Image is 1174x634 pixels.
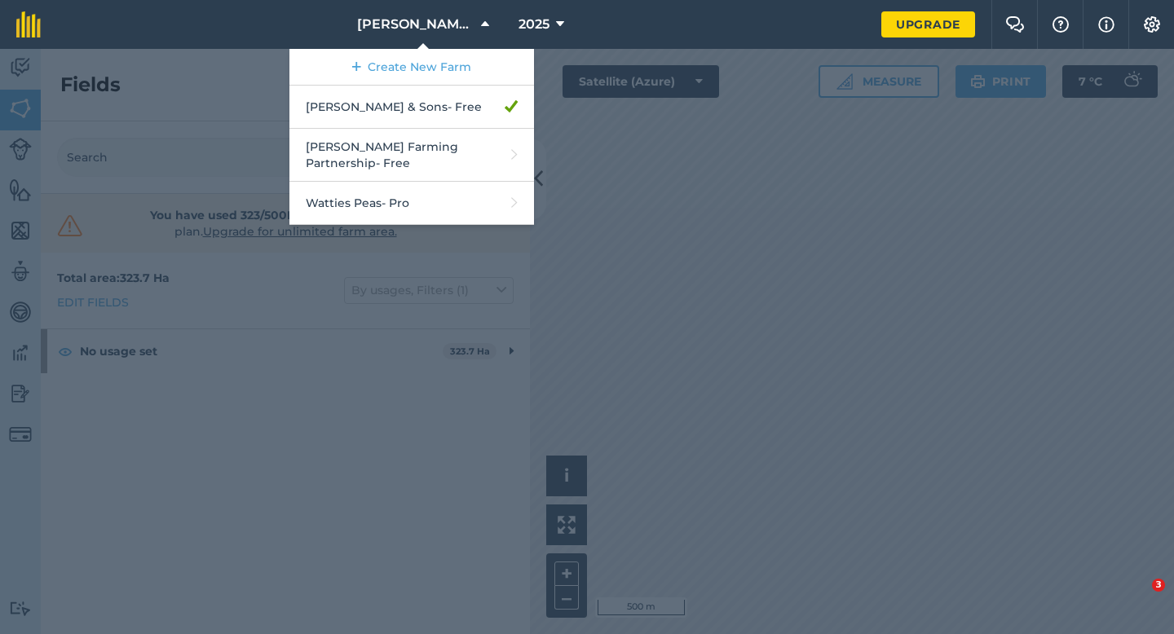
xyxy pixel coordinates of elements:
a: Create New Farm [289,49,534,86]
iframe: Intercom live chat [1119,579,1158,618]
span: [PERSON_NAME] & Sons [357,15,474,34]
span: 3 [1152,579,1165,592]
img: svg+xml;base64,PHN2ZyB4bWxucz0iaHR0cDovL3d3dy53My5vcmcvMjAwMC9zdmciIHdpZHRoPSIxNyIgaGVpZ2h0PSIxNy... [1098,15,1114,34]
img: Two speech bubbles overlapping with the left bubble in the forefront [1005,16,1025,33]
a: Watties Peas- Pro [289,182,534,225]
a: Upgrade [881,11,975,37]
a: [PERSON_NAME] Farming Partnership- Free [289,129,534,182]
img: A question mark icon [1051,16,1070,33]
img: fieldmargin Logo [16,11,41,37]
a: [PERSON_NAME] & Sons- Free [289,86,534,129]
img: A cog icon [1142,16,1162,33]
span: 2025 [519,15,549,34]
